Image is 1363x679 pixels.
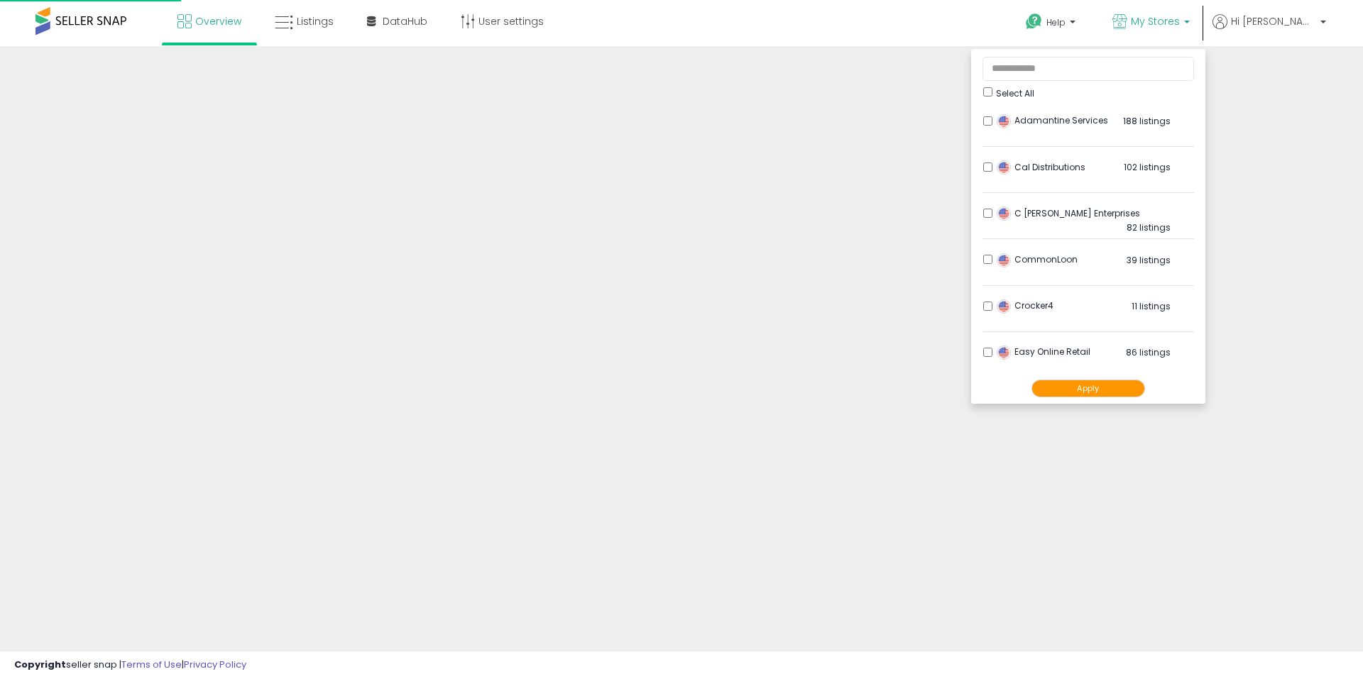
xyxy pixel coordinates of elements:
[997,299,1011,314] img: usa.png
[1014,2,1090,46] a: Help
[997,253,1078,265] span: CommonLoon
[997,346,1090,358] span: Easy Online Retail
[1131,14,1180,28] span: My Stores
[997,114,1011,128] img: usa.png
[383,14,427,28] span: DataHub
[1132,300,1171,312] span: 11 listings
[1123,115,1171,127] span: 188 listings
[997,253,1011,267] img: usa.png
[997,206,1011,221] img: usa.png
[997,346,1011,360] img: usa.png
[1231,14,1316,28] span: Hi [PERSON_NAME]
[1127,221,1171,233] span: 82 listings
[297,14,334,28] span: Listings
[997,161,1085,173] span: Cal Distributions
[997,160,1011,175] img: usa.png
[996,87,1034,99] span: Select All
[1031,380,1145,397] button: Apply
[997,299,1053,311] span: Crocker4
[997,114,1108,126] span: Adamantine Services
[1127,254,1171,266] span: 39 listings
[1213,14,1326,46] a: Hi [PERSON_NAME]
[195,14,241,28] span: Overview
[1124,161,1171,173] span: 102 listings
[1126,346,1171,358] span: 86 listings
[997,207,1140,219] span: C [PERSON_NAME] Enterprises
[1025,13,1043,31] i: Get Help
[1046,16,1066,28] span: Help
